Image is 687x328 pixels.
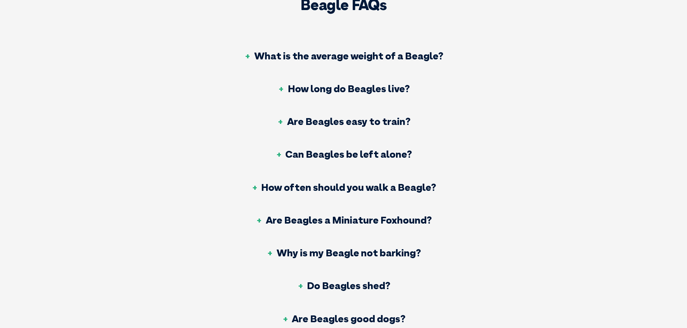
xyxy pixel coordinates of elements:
[256,215,432,225] h3: Are Beagles a Miniature Foxhound?
[278,84,410,94] h3: How long do Beagles live?
[277,116,410,126] h3: Are Beagles easy to train?
[244,51,443,61] h3: What is the average weight of a Beagle?
[251,182,436,192] h3: How often should you walk a Beagle?
[282,314,405,324] h3: Are Beagles good dogs?
[275,149,412,159] h3: Can Beagles be left alone?
[297,280,390,291] h3: Do Beagles shed?
[267,248,421,258] h3: Why is my Beagle not barking?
